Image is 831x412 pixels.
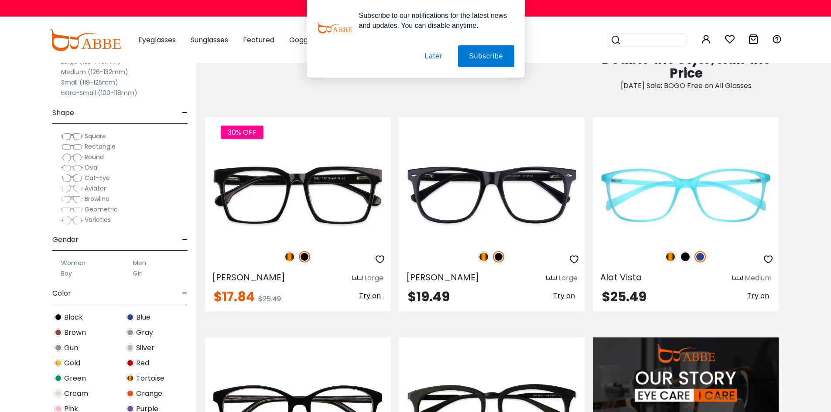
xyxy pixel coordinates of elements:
[732,275,743,282] img: size ruler
[64,358,80,368] span: Gold
[64,373,86,384] span: Green
[126,328,134,337] img: Gray
[61,205,83,214] img: Geometric.png
[61,268,72,279] label: Boy
[85,184,106,193] span: Aviator
[64,388,88,399] span: Cream
[553,291,575,301] span: Try on
[54,359,62,367] img: Gold
[546,275,557,282] img: size ruler
[61,132,83,141] img: Square.png
[61,163,83,172] img: Oval.png
[299,251,310,262] img: Black
[399,149,585,242] img: Black Montalvo - Acetate ,Universal Bridge Fit
[558,273,578,283] div: Large
[61,143,83,151] img: Rectangle.png
[356,290,383,302] button: Try on
[221,126,263,139] span: 30% OFF
[85,215,111,224] span: Varieties
[747,291,769,301] span: Try on
[600,271,642,283] span: Alat Vista
[408,287,450,306] span: $19.49
[214,287,255,306] span: $17.84
[85,205,118,214] span: Geometric
[136,327,153,338] span: Gray
[61,174,83,183] img: Cat-Eye.png
[61,184,83,193] img: Aviator.png
[61,88,137,98] label: Extra-Small (100-118mm)
[61,216,83,225] img: Varieties.png
[126,344,134,352] img: Silver
[61,258,85,268] label: Women
[284,251,295,262] img: Tortoise
[352,10,514,31] div: Subscribe to our notifications for the latest news and updates. You can disable anytime.
[680,251,691,262] img: Black
[136,388,162,399] span: Orange
[85,163,99,172] span: Oval
[182,283,188,304] span: -
[352,275,362,282] img: size ruler
[665,251,676,262] img: Tortoise
[745,273,772,283] div: Medium
[54,313,62,321] img: Black
[258,294,281,304] span: $25.49
[61,77,118,88] label: Small (119-125mm)
[64,312,83,323] span: Black
[406,271,479,283] span: [PERSON_NAME]
[61,195,83,204] img: Browline.png
[359,291,381,301] span: Try on
[126,313,134,321] img: Blue
[212,271,285,283] span: [PERSON_NAME]
[478,251,489,262] img: Tortoise
[85,132,106,140] span: Square
[64,327,86,338] span: Brown
[61,153,83,162] img: Round.png
[52,283,71,304] span: Color
[64,343,78,353] span: Gun
[126,389,134,398] img: Orange
[745,290,772,302] button: Try on
[458,45,514,67] button: Subscribe
[52,102,74,123] span: Shape
[414,45,453,67] button: Later
[126,374,134,382] img: Tortoise
[182,229,188,250] span: -
[493,251,504,262] img: Black
[54,328,62,337] img: Brown
[621,81,752,91] span: [DATE] Sale: BOGO Free on All Glasses
[136,358,149,368] span: Red
[54,374,62,382] img: Green
[182,102,188,123] span: -
[52,229,79,250] span: Gender
[205,149,390,242] img: Black Gilbert - Acetate ,Universal Bridge Fit
[317,10,352,45] img: notification icon
[85,142,116,151] span: Rectangle
[136,312,150,323] span: Blue
[136,373,164,384] span: Tortoise
[364,273,383,283] div: Large
[133,258,146,268] label: Men
[694,251,706,262] img: Blue
[85,174,110,182] span: Cat-Eye
[602,287,646,306] span: $25.49
[551,290,578,302] button: Try on
[54,389,62,398] img: Cream
[136,343,154,353] span: Silver
[133,268,143,279] label: Girl
[126,359,134,367] img: Red
[85,153,104,161] span: Round
[85,194,109,203] span: Browline
[593,149,779,242] img: Blue Alat Vista - TR ,Light Weight
[54,344,62,352] img: Gun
